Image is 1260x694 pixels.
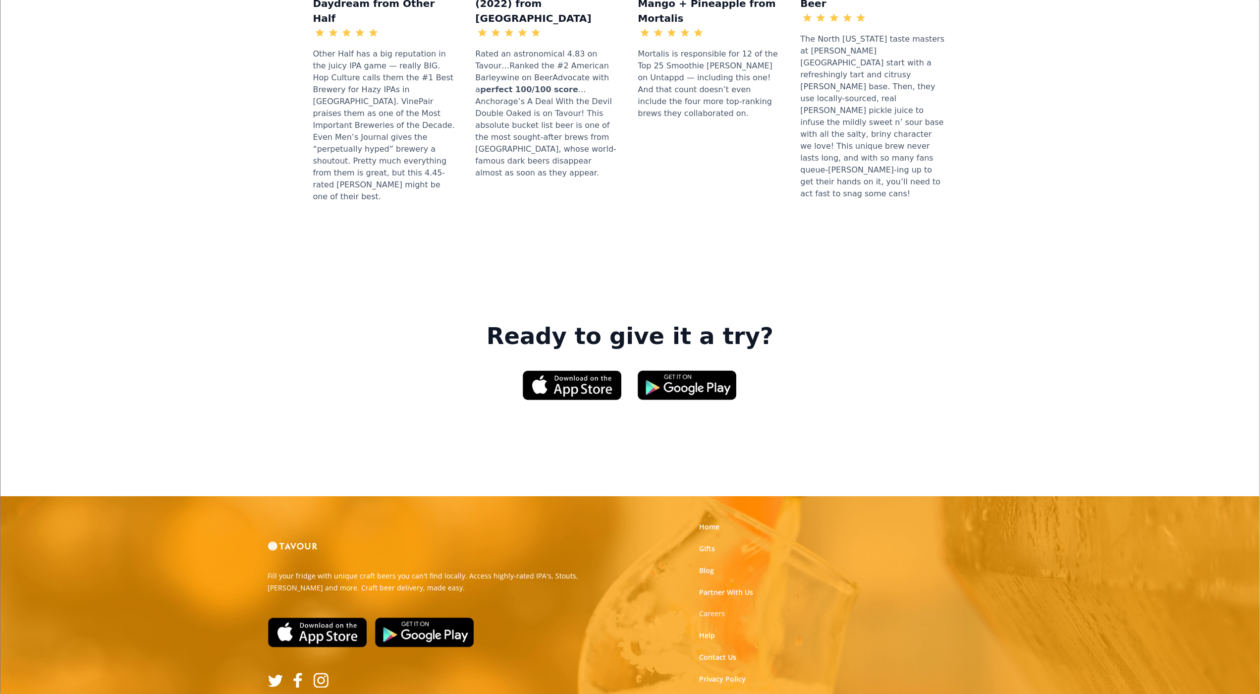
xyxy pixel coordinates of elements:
[543,27,560,39] div: 4.83
[699,653,736,663] a: Contact Us
[487,323,773,350] strong: Ready to give it a try?
[480,85,578,94] strong: perfect 100/100 score
[699,566,714,576] a: Blog
[699,587,753,597] a: Partner With Us
[313,43,460,208] div: Other Half has a big reputation in the juicy IPA game — really BIG. Hop Culture calls them the #1...
[268,570,623,594] p: Fill your fridge with unique craft beers you can't find locally. Access highly-rated IPA's, Stout...
[699,631,715,641] a: Help
[868,12,885,24] div: 3.46
[801,28,947,205] div: The North [US_STATE] taste masters at [PERSON_NAME][GEOGRAPHIC_DATA] start with a refreshingly ta...
[638,43,785,124] div: Mortalis is responsible for 12 of the Top 25 Smoothie [PERSON_NAME] on Untappd — including this o...
[699,675,746,685] a: Privacy Policy
[699,522,719,532] a: Home
[380,27,398,39] div: 4.45
[705,27,723,39] div: 4.48
[476,43,622,184] div: Rated an astronomical 4.83 on Tavour…Ranked the #2 American Barleywine on BeerAdvocate with a …An...
[699,544,715,554] a: Gifts
[699,609,725,619] a: Careers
